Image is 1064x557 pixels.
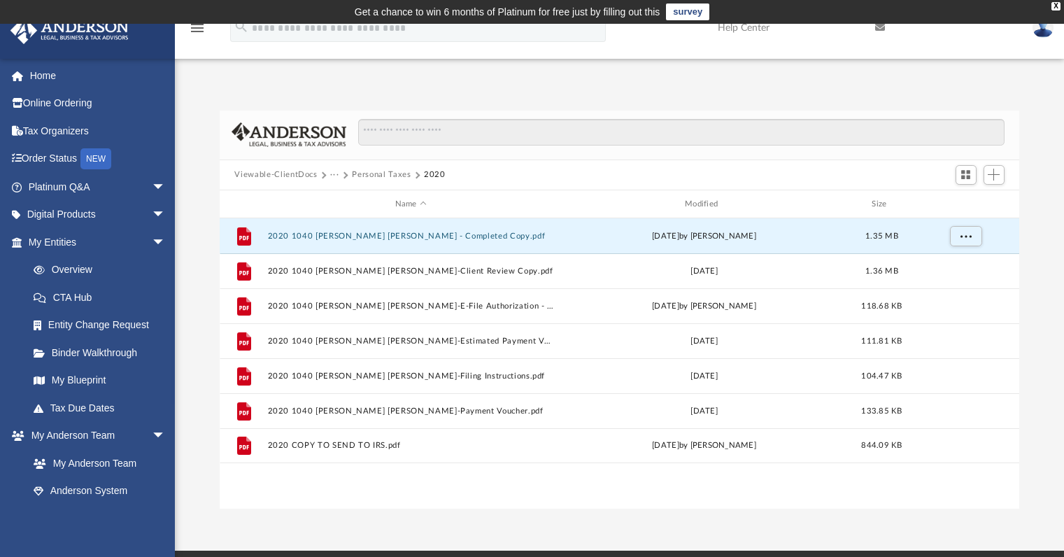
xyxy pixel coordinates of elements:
[152,201,180,230] span: arrow_drop_down
[234,169,317,181] button: Viewable-ClientDocs
[267,267,554,276] button: 2020 1040 [PERSON_NAME] [PERSON_NAME]-Client Review Copy.pdf
[1051,2,1061,10] div: close
[189,20,206,36] i: menu
[10,422,180,450] a: My Anderson Teamarrow_drop_down
[10,117,187,145] a: Tax Organizers
[20,283,187,311] a: CTA Hub
[853,198,909,211] div: Size
[267,337,554,346] button: 2020 1040 [PERSON_NAME] [PERSON_NAME]-Estimated Payment Voucher.pdf
[267,198,554,211] div: Name
[267,232,554,241] button: 2020 1040 [PERSON_NAME] [PERSON_NAME] - Completed Copy.pdf
[20,477,180,505] a: Anderson System
[330,169,339,181] button: ···
[189,27,206,36] a: menu
[560,265,847,278] div: [DATE]
[10,62,187,90] a: Home
[865,267,898,275] span: 1.36 MB
[10,228,187,256] a: My Entitiesarrow_drop_down
[865,232,898,240] span: 1.35 MB
[560,405,847,418] div: [DATE]
[152,228,180,257] span: arrow_drop_down
[560,370,847,383] div: [DATE]
[80,148,111,169] div: NEW
[10,145,187,174] a: Order StatusNEW
[861,302,902,310] span: 118.68 KB
[861,407,902,415] span: 133.85 KB
[358,119,1004,146] input: Search files and folders
[267,442,554,451] button: 2020 COPY TO SEND TO IRS.pdf
[225,198,260,211] div: id
[10,90,187,118] a: Online Ordering
[560,300,847,313] div: [DATE] by [PERSON_NAME]
[355,3,660,20] div: Get a chance to win 6 months of Platinum for free just by filling out this
[267,407,554,416] button: 2020 1040 [PERSON_NAME] [PERSON_NAME]-Payment Voucher.pdf
[861,337,902,345] span: 111.81 KB
[560,198,848,211] div: Modified
[10,173,187,201] a: Platinum Q&Aarrow_drop_down
[1033,17,1054,38] img: User Pic
[560,440,847,453] div: [DATE] by [PERSON_NAME]
[267,372,554,381] button: 2020 1040 [PERSON_NAME] [PERSON_NAME]-Filing Instructions.pdf
[666,3,709,20] a: survey
[20,311,187,339] a: Entity Change Request
[861,442,902,450] span: 844.09 KB
[352,169,411,181] button: Personal Taxes
[20,449,173,477] a: My Anderson Team
[267,302,554,311] button: 2020 1040 [PERSON_NAME] [PERSON_NAME]-E-File Authorization - signed.pdf
[861,372,902,380] span: 104.47 KB
[20,394,187,422] a: Tax Due Dates
[560,335,847,348] div: [DATE]
[424,169,446,181] button: 2020
[20,505,180,533] a: Client Referrals
[6,17,133,44] img: Anderson Advisors Platinum Portal
[20,339,187,367] a: Binder Walkthrough
[560,230,847,243] div: [DATE] by [PERSON_NAME]
[220,218,1020,509] div: grid
[916,198,1014,211] div: id
[984,165,1005,185] button: Add
[949,226,981,247] button: More options
[152,422,180,451] span: arrow_drop_down
[10,201,187,229] a: Digital Productsarrow_drop_down
[20,256,187,284] a: Overview
[956,165,977,185] button: Switch to Grid View
[152,173,180,202] span: arrow_drop_down
[234,19,249,34] i: search
[20,367,180,395] a: My Blueprint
